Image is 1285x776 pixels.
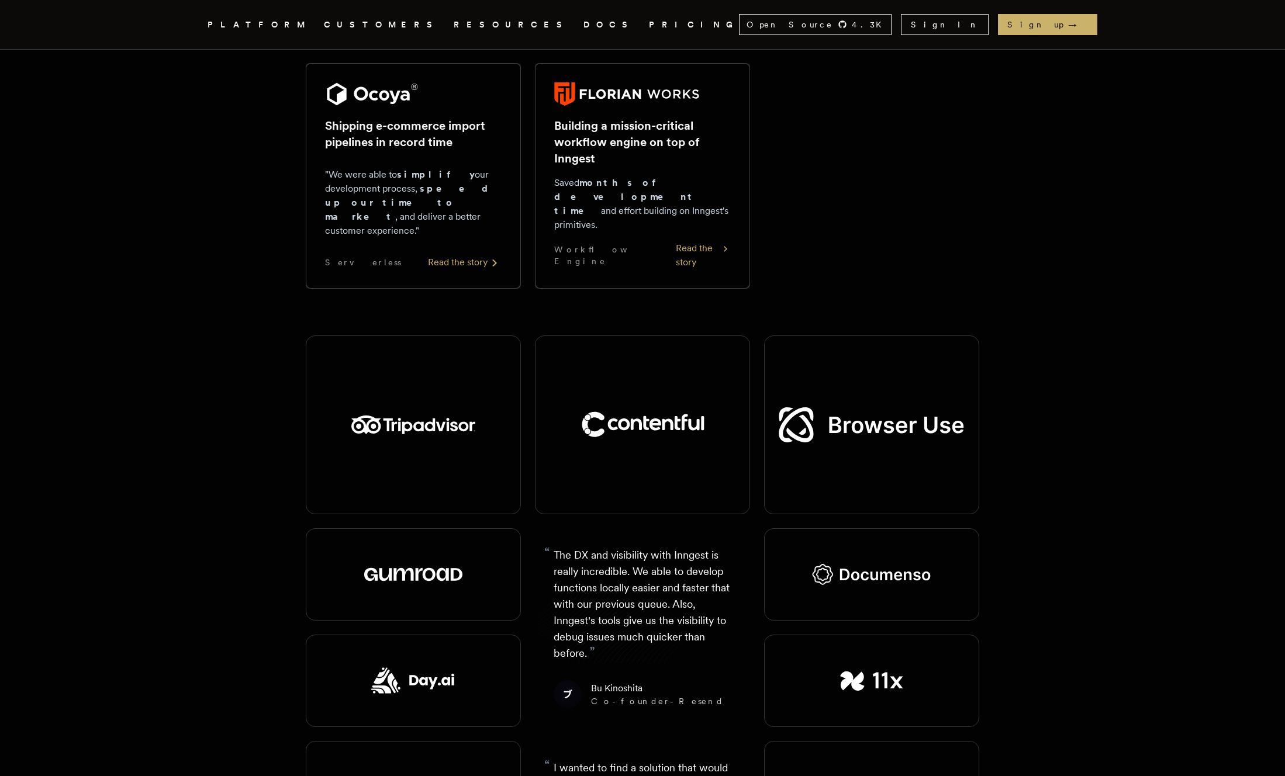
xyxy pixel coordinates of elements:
div: Read the story [428,255,502,269]
img: Ocoya [325,82,418,106]
div: Read the story [676,241,731,269]
p: Saved and effort building on Inngest's primitives. [554,176,731,232]
span: Serverless [325,257,401,268]
img: Documenso [812,563,931,586]
span: “ [544,549,550,556]
img: Browser Use [779,407,965,442]
strong: months of development time [554,177,696,216]
strong: simplify [397,169,475,180]
h2: Building a mission-critical workflow engine on top of Inngest [554,117,731,167]
span: 4.3 K [852,19,889,30]
span: → [1068,19,1088,30]
span: ” [589,643,595,660]
a: CUSTOMERS [324,18,440,32]
div: Co-founder - Resend [591,695,724,707]
a: Florian Works logoBuilding a mission-critical workflow engine on top of InngestSavedmonths of dev... [535,63,750,289]
span: Open Source [747,19,833,30]
button: RESOURCES [454,18,569,32]
strong: speed up our time to market [325,183,498,222]
img: Gumroad [364,567,462,581]
a: Sign up [998,14,1097,35]
h2: Shipping e-commerce import pipelines in record time [325,117,502,150]
a: Sign In [901,14,989,35]
img: Contenful [581,411,704,438]
p: The DX and visibility with Inngest is really incredible. We able to develop functions locally eas... [554,547,731,661]
a: Ocoya logoShipping e-commerce import pipelines in record time"We were able tosimplifyour developm... [306,63,521,289]
span: “ [544,762,550,769]
img: 11x [840,670,903,692]
img: Day.ai [371,667,455,694]
p: "We were able to our development process, , and deliver a better customer experience." [325,168,502,238]
img: Florian Works [554,82,699,106]
a: PRICING [649,18,739,32]
span: Workflow Engine [554,244,676,267]
a: DOCS [583,18,635,32]
img: Image of Bu Kinoshita [554,680,582,708]
div: Bu Kinoshita [591,681,724,695]
img: TripAdvisor [351,415,475,434]
button: PLATFORM [208,18,310,32]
